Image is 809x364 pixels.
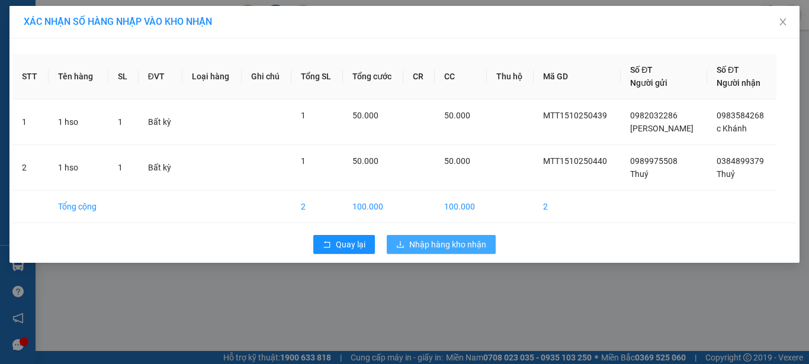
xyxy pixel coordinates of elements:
span: MTT1510250439 [543,111,607,120]
span: Quay lại [336,238,365,251]
span: 50.000 [352,156,378,166]
th: Loại hàng [182,54,242,99]
button: downloadNhập hàng kho nhận [387,235,496,254]
td: Bất kỳ [139,99,182,145]
span: 1 [301,111,306,120]
th: CR [403,54,434,99]
span: 1 [118,117,123,127]
span: Thuỷ [717,169,735,179]
th: Tổng cước [343,54,404,99]
span: 50.000 [444,156,470,166]
span: Số ĐT [717,65,739,75]
th: ĐVT [139,54,182,99]
span: 0983584268 [717,111,764,120]
span: 0989975508 [630,156,678,166]
span: 0384899379 [717,156,764,166]
th: Thu hộ [487,54,534,99]
th: Tổng SL [291,54,343,99]
span: Số ĐT [630,65,653,75]
span: Người nhận [717,78,760,88]
span: XÁC NHẬN SỐ HÀNG NHẬP VÀO KHO NHẬN [24,16,212,27]
th: Tên hàng [49,54,109,99]
th: Mã GD [534,54,621,99]
span: [PERSON_NAME] [630,124,694,133]
th: Ghi chú [242,54,291,99]
td: Tổng cộng [49,191,109,223]
span: rollback [323,240,331,250]
td: 100.000 [435,191,487,223]
span: 0982032286 [630,111,678,120]
button: Close [766,6,800,39]
span: 1 [118,163,123,172]
span: close [778,17,788,27]
button: rollbackQuay lại [313,235,375,254]
th: CC [435,54,487,99]
td: Bất kỳ [139,145,182,191]
span: MTT1510250440 [543,156,607,166]
span: 50.000 [352,111,378,120]
span: Nhập hàng kho nhận [409,238,486,251]
td: 1 hso [49,99,109,145]
span: 1 [301,156,306,166]
td: 2 [291,191,343,223]
span: Thuý [630,169,649,179]
td: 1 hso [49,145,109,191]
td: 2 [12,145,49,191]
td: 100.000 [343,191,404,223]
th: STT [12,54,49,99]
span: download [396,240,404,250]
span: c Khánh [717,124,747,133]
span: 50.000 [444,111,470,120]
span: Người gửi [630,78,667,88]
td: 1 [12,99,49,145]
th: SL [108,54,138,99]
td: 2 [534,191,621,223]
